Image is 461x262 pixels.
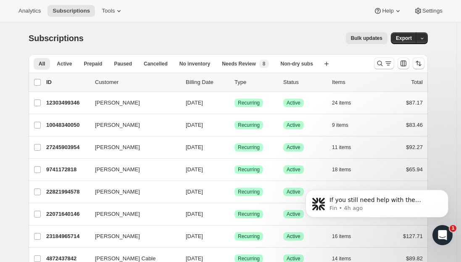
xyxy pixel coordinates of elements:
iframe: Intercom live chat [432,225,453,245]
span: $65.94 [406,166,423,173]
div: Fin [37,141,46,150]
span: Prepaid [84,60,102,67]
div: Profile image for FinIf you still need help with the bundle.subtitle metafield or have any other ... [9,126,159,157]
img: Profile image for Fin [131,172,141,182]
span: Recurring [238,166,260,173]
span: Export [396,35,412,42]
span: $87.17 [406,100,423,106]
span: [DATE] [186,122,203,128]
p: Customer [95,78,179,86]
button: Help [369,5,407,17]
div: Recent messageProfile image for FinIf you still need help with the bundle.subtitle metafield or h... [8,113,160,157]
span: Recurring [238,144,260,151]
span: [DATE] [186,211,203,217]
div: Ask a question [17,168,127,177]
span: $83.46 [406,122,423,128]
p: Status [283,78,325,86]
span: 18 items [332,166,351,173]
span: [PERSON_NAME] [95,121,140,129]
p: Hi [PERSON_NAME] 👋 [17,60,151,88]
button: Export [391,32,417,44]
span: Recurring [238,233,260,240]
button: 18 items [332,164,360,176]
iframe: Intercom notifications message [293,172,461,239]
span: 1 [450,225,456,232]
span: [PERSON_NAME] [95,210,140,218]
span: Active [287,189,300,195]
span: All [39,60,45,67]
span: Cancelled [144,60,168,67]
span: [PERSON_NAME] [95,143,140,152]
span: Active [287,211,300,217]
button: Customize table column order and visibility [398,58,409,69]
span: Needs Review [222,60,256,67]
div: 23184965714[PERSON_NAME][DATE]SuccessRecurringSuccessActive16 items$127.71 [46,231,423,242]
img: Profile image for Adrian [106,13,123,30]
span: [PERSON_NAME] [95,188,140,196]
button: [PERSON_NAME] [90,118,174,132]
button: [PERSON_NAME] [90,207,174,221]
button: Settings [409,5,448,17]
button: [PERSON_NAME] [90,185,174,199]
span: 9 items [332,122,348,128]
button: Search and filter results [374,58,394,69]
p: ID [46,78,88,86]
span: Paused [114,60,132,67]
p: 22821994578 [46,188,88,196]
div: Ask a questionProfile image for Fin [8,161,160,193]
button: Bulk updates [346,32,387,44]
span: [DATE] [186,233,203,239]
p: Billing Date [186,78,228,86]
button: Subscriptions [47,5,95,17]
span: Active [287,100,300,106]
img: Profile image for Facundo [90,13,107,30]
span: Recurring [238,100,260,106]
span: [DATE] [186,166,203,173]
span: Subscriptions [53,8,90,14]
span: No inventory [179,60,210,67]
img: Profile image for Fin [17,133,34,149]
span: Active [287,255,300,262]
button: 24 items [332,97,360,109]
span: Messages [112,197,141,203]
span: 11 items [332,144,351,151]
button: Sort the results [413,58,424,69]
div: Type [234,78,277,86]
span: 14 items [332,255,351,262]
button: Messages [84,176,168,210]
button: [PERSON_NAME] [90,163,174,176]
span: Non-dry subs [281,60,313,67]
p: 9741172818 [46,165,88,174]
div: Close [145,13,160,29]
button: [PERSON_NAME] [90,96,174,110]
div: 12303499346[PERSON_NAME][DATE]SuccessRecurringSuccessActive24 items$87.17 [46,97,423,109]
span: Settings [422,8,443,14]
span: [DATE] [186,144,203,150]
img: Profile image for Brian [122,13,139,30]
span: [DATE] [186,189,203,195]
span: [PERSON_NAME] [95,165,140,174]
span: Active [287,122,300,128]
span: Recurring [238,189,260,195]
div: IDCustomerBilling DateTypeStatusItemsTotal [46,78,423,86]
div: 9741172818[PERSON_NAME][DATE]SuccessRecurringSuccessActive18 items$65.94 [46,164,423,176]
p: 27245903954 [46,143,88,152]
span: Subscriptions [29,34,84,43]
button: Create new view [320,58,333,70]
p: Total [411,78,423,86]
span: Home [32,197,51,203]
span: Active [287,144,300,151]
p: 12303499346 [46,99,88,107]
span: $92.27 [406,144,423,150]
button: Analytics [13,5,46,17]
span: [DATE] [186,255,203,262]
span: Recurring [238,255,260,262]
span: Active [287,233,300,240]
p: 10048340050 [46,121,88,129]
div: 27245903954[PERSON_NAME][DATE]SuccessRecurringSuccessActive11 items$92.27 [46,141,423,153]
span: Recurring [238,122,260,128]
